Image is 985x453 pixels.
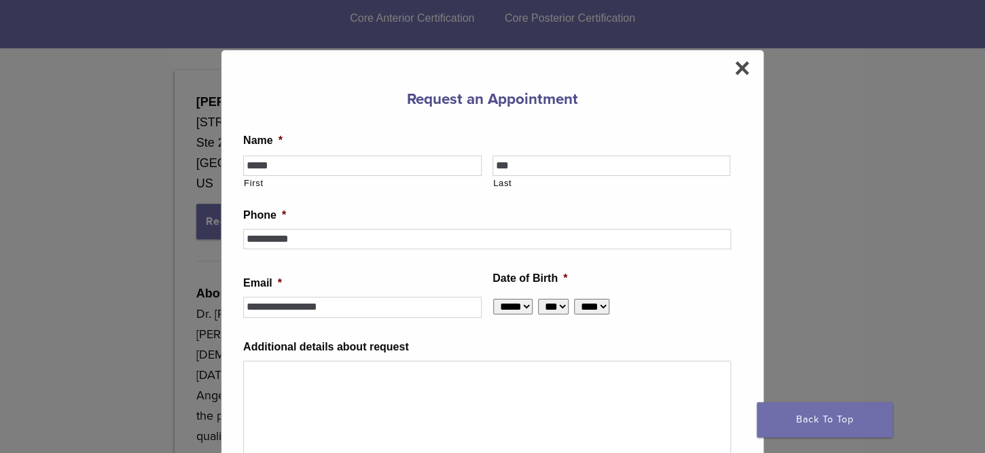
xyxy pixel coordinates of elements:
[244,177,482,190] label: First
[734,54,750,81] span: ×
[243,134,283,148] label: Name
[243,83,742,115] h3: Request an Appointment
[757,402,893,437] a: Back To Top
[493,177,731,190] label: Last
[243,209,286,223] label: Phone
[243,340,409,355] label: Additional details about request
[243,276,282,291] label: Email
[492,272,567,286] label: Date of Birth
